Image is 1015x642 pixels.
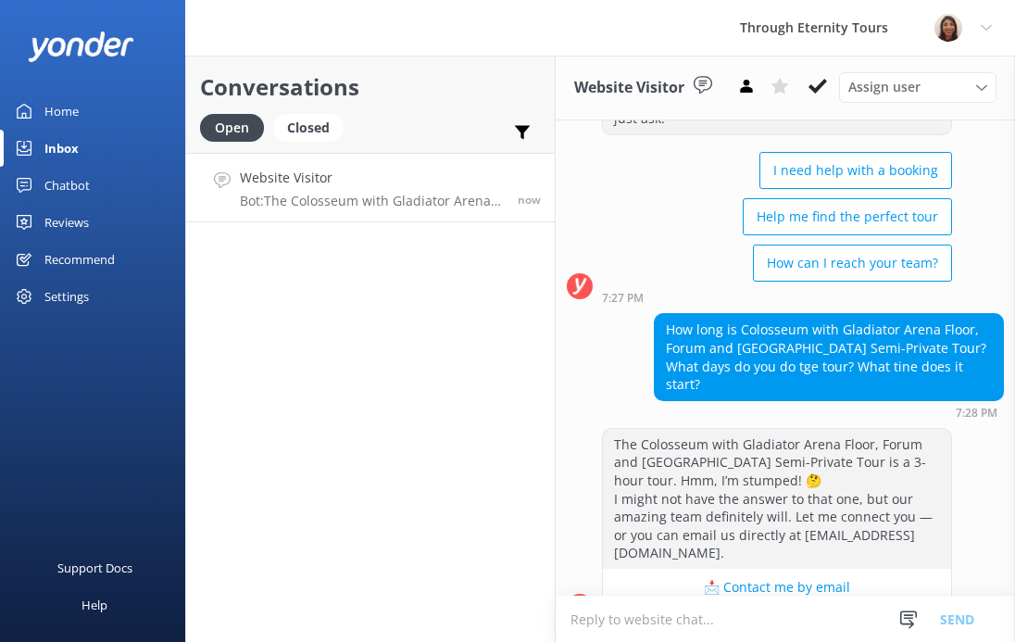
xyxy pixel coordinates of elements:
[44,167,90,204] div: Chatbot
[603,569,951,606] button: 📩 Contact me by email
[200,117,273,137] a: Open
[28,31,134,62] img: yonder-white-logo.png
[44,241,115,278] div: Recommend
[655,314,1003,399] div: How long is Colosseum with Gladiator Arena Floor, Forum and [GEOGRAPHIC_DATA] Semi-Private Tour? ...
[602,293,644,304] strong: 7:27 PM
[743,198,952,235] button: Help me find the perfect tour
[200,114,264,142] div: Open
[200,69,541,105] h2: Conversations
[654,406,1004,419] div: Aug 21 2025 07:28pm (UTC +02:00) Europe/Amsterdam
[240,168,504,188] h4: Website Visitor
[602,291,952,304] div: Aug 21 2025 07:27pm (UTC +02:00) Europe/Amsterdam
[934,14,962,42] img: 725-1755267273.png
[81,586,107,623] div: Help
[848,77,921,97] span: Assign user
[186,153,555,222] a: Website VisitorBot:The Colosseum with Gladiator Arena Floor, Forum and [GEOGRAPHIC_DATA] Semi-Pri...
[44,278,89,315] div: Settings
[273,117,353,137] a: Closed
[273,114,344,142] div: Closed
[603,429,951,569] div: The Colosseum with Gladiator Arena Floor, Forum and [GEOGRAPHIC_DATA] Semi-Private Tour is a 3-ho...
[839,72,996,102] div: Assign User
[44,130,79,167] div: Inbox
[574,76,684,100] h3: Website Visitor
[44,93,79,130] div: Home
[759,152,952,189] button: I need help with a booking
[518,192,541,208] span: Aug 21 2025 07:28pm (UTC +02:00) Europe/Amsterdam
[240,193,504,209] p: Bot: The Colosseum with Gladiator Arena Floor, Forum and [GEOGRAPHIC_DATA] Semi-Private Tour is a...
[956,408,997,419] strong: 7:28 PM
[753,245,952,282] button: How can I reach your team?
[57,549,132,586] div: Support Docs
[44,204,89,241] div: Reviews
